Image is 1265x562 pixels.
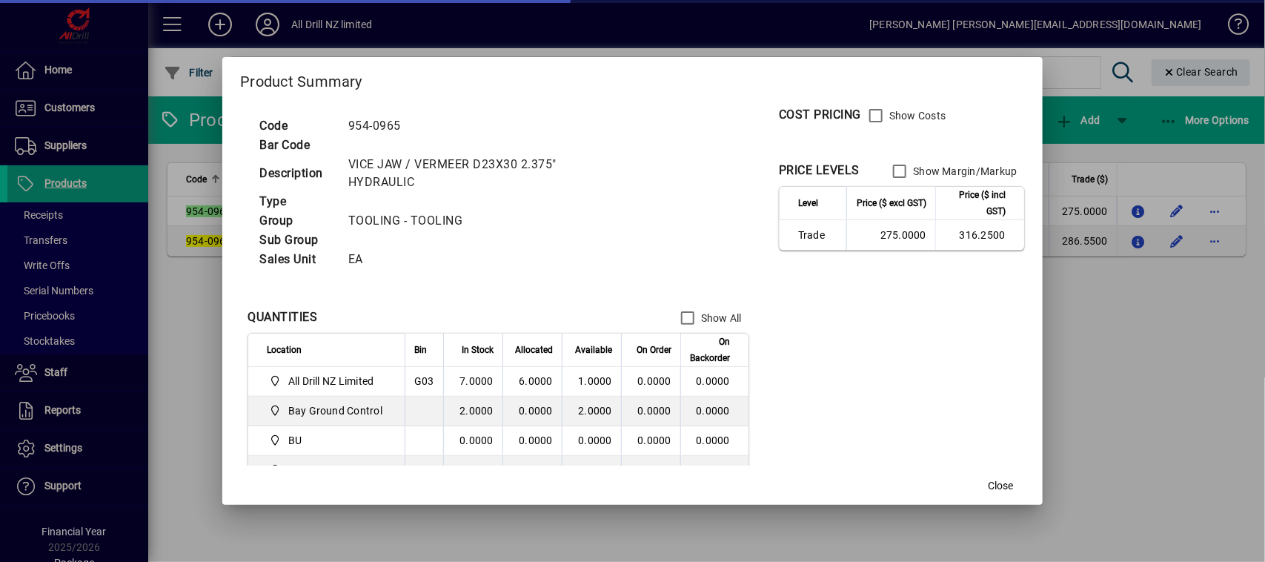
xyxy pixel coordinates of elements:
span: Close [989,478,1014,494]
span: Allocated [515,342,553,358]
span: CO8 [267,461,388,479]
td: Type [252,192,341,211]
td: Group [252,211,341,231]
td: 0.0000 [680,456,748,486]
span: Bay Ground Control [288,403,383,418]
td: 0.0000 [502,397,562,426]
span: Price ($ excl GST) [857,195,926,211]
td: 6.0000 [502,367,562,397]
div: PRICE LEVELS [779,162,860,179]
td: 0.0000 [680,367,748,397]
td: 954-0965 [341,116,611,136]
td: 0.0000 [502,456,562,486]
label: Show All [698,311,742,325]
td: G03 [405,367,443,397]
div: QUANTITIES [248,308,317,326]
span: All Drill NZ Limited [288,374,374,389]
span: All Drill NZ Limited [267,372,388,390]
td: 316.2500 [935,220,1024,250]
span: CO8 [288,463,309,477]
td: 0.0000 [502,426,562,456]
span: Bay Ground Control [267,402,388,420]
span: Level [798,195,818,211]
td: Bar Code [252,136,341,155]
span: Price ($ incl GST) [945,187,1006,219]
span: Trade [798,228,837,242]
span: 0.0000 [637,464,671,476]
td: 2.0000 [562,397,621,426]
button: Close [977,472,1025,499]
td: 0.0000 [443,426,502,456]
label: Show Margin/Markup [910,164,1017,179]
td: 275.0000 [846,220,935,250]
td: 2.0000 [562,456,621,486]
span: Bin [414,342,427,358]
td: VICE JAW / VERMEER D23X30 2.375" HYDRAULIC [341,155,611,192]
span: 0.0000 [637,434,671,446]
td: 7.0000 [443,367,502,397]
td: 0.0000 [680,397,748,426]
td: Sub Group [252,231,341,250]
span: In Stock [462,342,494,358]
td: Sales Unit [252,250,341,269]
td: 2.0000 [443,397,502,426]
td: 0.0000 [562,426,621,456]
td: 1.0000 [562,367,621,397]
span: On Order [637,342,671,358]
span: BU [288,433,302,448]
span: BU [267,432,388,449]
td: 0.0000 [680,426,748,456]
td: TOOLING - TOOLING [341,211,611,231]
td: EA [341,250,611,269]
label: Show Costs [886,108,946,123]
td: 2.0000 [443,456,502,486]
span: 0.0000 [637,405,671,417]
span: Location [267,342,302,358]
span: Available [575,342,612,358]
div: COST PRICING [779,106,861,124]
h2: Product Summary [222,57,1043,100]
td: Description [252,155,341,192]
td: Code [252,116,341,136]
span: 0.0000 [637,375,671,387]
span: On Backorder [690,334,730,366]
